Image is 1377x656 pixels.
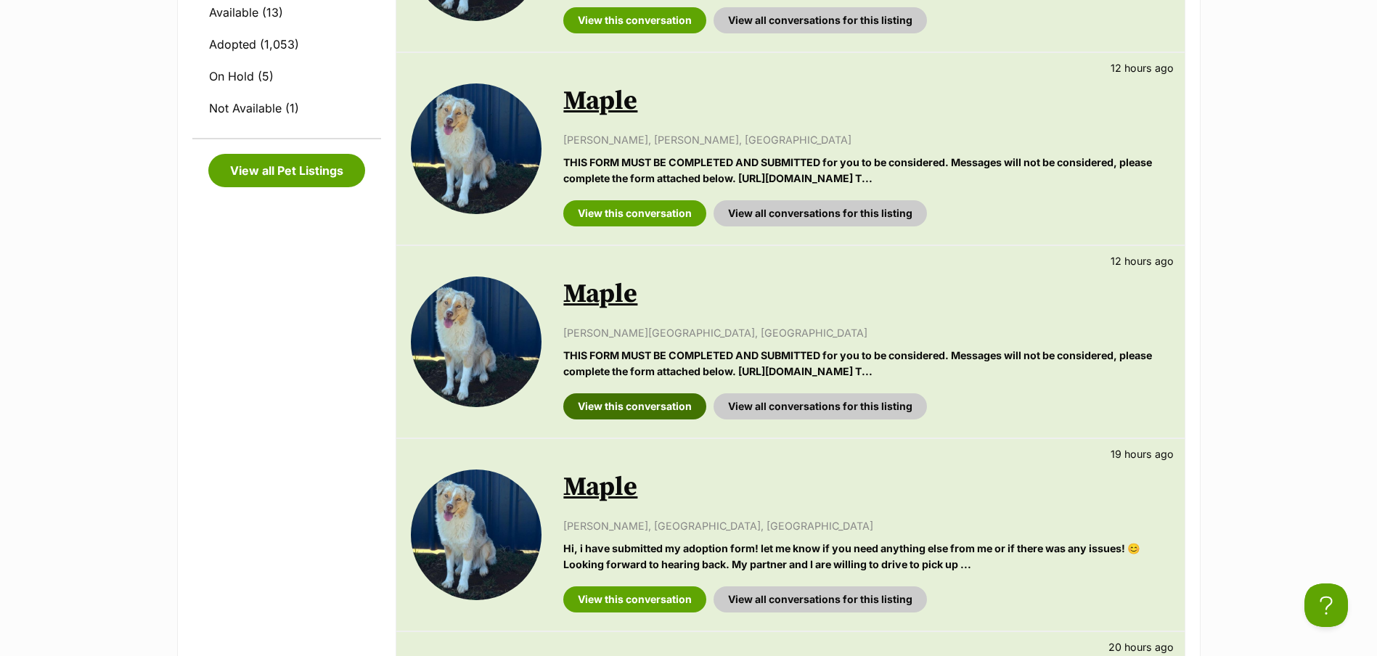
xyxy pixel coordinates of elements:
a: Maple [563,85,637,118]
a: View all conversations for this listing [714,393,927,419]
p: 12 hours ago [1111,60,1174,75]
a: View this conversation [563,200,706,226]
p: [PERSON_NAME], [GEOGRAPHIC_DATA], [GEOGRAPHIC_DATA] [563,518,1169,533]
a: On Hold (5) [192,61,382,91]
a: View all conversations for this listing [714,200,927,226]
iframe: Help Scout Beacon - Open [1304,583,1348,627]
p: THIS FORM MUST BE COMPLETED AND SUBMITTED for you to be considered. Messages will not be consider... [563,348,1169,379]
a: View all conversations for this listing [714,7,927,33]
img: Maple [411,276,542,407]
a: Maple [563,278,637,311]
a: View all Pet Listings [208,154,365,187]
p: 20 hours ago [1108,639,1174,655]
img: Maple [411,83,542,214]
p: THIS FORM MUST BE COMPLETED AND SUBMITTED for you to be considered. Messages will not be consider... [563,155,1169,186]
p: 19 hours ago [1111,446,1174,462]
img: Maple [411,470,542,600]
a: View this conversation [563,393,706,419]
a: View all conversations for this listing [714,586,927,612]
a: Not Available (1) [192,93,382,123]
a: Adopted (1,053) [192,29,382,60]
p: 12 hours ago [1111,253,1174,268]
p: [PERSON_NAME][GEOGRAPHIC_DATA], [GEOGRAPHIC_DATA] [563,325,1169,340]
a: Maple [563,471,637,504]
a: View this conversation [563,586,706,612]
p: [PERSON_NAME], [PERSON_NAME], [GEOGRAPHIC_DATA] [563,132,1169,147]
a: View this conversation [563,7,706,33]
p: Hi, i have submitted my adoption form! let me know if you need anything else from me or if there ... [563,541,1169,572]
